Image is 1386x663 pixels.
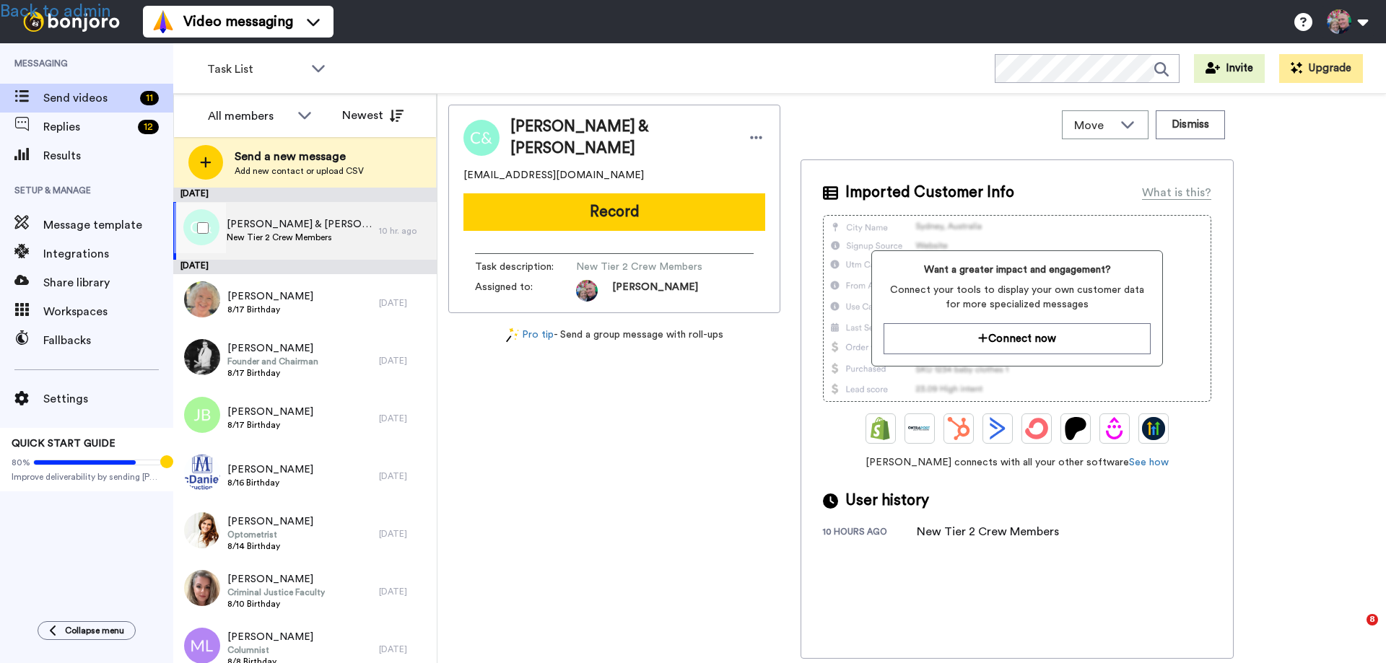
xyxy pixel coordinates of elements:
span: Send videos [43,89,134,107]
span: Imported Customer Info [845,182,1014,203]
img: ddefb030-efac-4ec6-9df3-7196894c4d65.jpg [184,281,220,317]
img: Shopify [869,417,892,440]
span: 8 [1367,614,1378,625]
span: 8/17 Birthday [227,419,313,431]
div: [DATE] [379,297,430,309]
span: Replies [43,118,132,136]
span: 80% [12,457,30,468]
div: 12 [138,120,159,134]
span: [PERSON_NAME] [227,289,313,304]
div: 10 hr. ago [379,225,430,237]
span: [PERSON_NAME] [227,572,325,587]
span: Results [43,147,173,164]
button: Record [463,193,765,231]
div: [DATE] [173,260,437,274]
div: [DATE] [173,188,437,202]
span: [PERSON_NAME] connects with all your other software [823,455,1211,470]
span: Add new contact or upload CSV [235,165,364,177]
img: Hubspot [947,417,970,440]
span: Founder and Chairman [227,356,318,367]
span: Workspaces [43,303,173,320]
span: [PERSON_NAME] & [PERSON_NAME] [510,116,733,159]
span: New Tier 2 Crew Members [576,260,713,274]
span: 8/17 Birthday [227,367,318,379]
div: 10 hours ago [823,526,917,540]
span: Collapse menu [65,625,124,636]
span: New Tier 2 Crew Members [227,232,372,243]
span: Criminal Justice Faculty [227,587,325,598]
div: All members [208,107,290,125]
span: Integrations [43,245,173,263]
div: 11 [140,91,159,105]
span: Columnist [227,644,313,656]
img: Drip [1103,417,1126,440]
span: 8/10 Birthday [227,598,325,610]
span: Connect your tools to display your own customer data for more specialized messages [884,283,1150,312]
span: Improve deliverability by sending [PERSON_NAME]’s from your own email [12,471,162,483]
button: Connect now [884,323,1150,354]
span: Optometrist [227,529,313,540]
iframe: Intercom live chat [1337,614,1372,649]
span: Message template [43,216,173,234]
button: Newest [331,101,414,130]
span: [PERSON_NAME] [227,405,313,419]
div: [DATE] [379,586,430,597]
div: - Send a group message with roll-ups [448,328,780,343]
span: [PERSON_NAME] [227,630,313,644]
img: ActiveCampaign [986,417,1009,440]
div: [DATE] [379,528,430,540]
span: QUICK START GUIDE [12,439,115,449]
span: [PERSON_NAME] [227,462,313,477]
div: [DATE] [379,470,430,482]
span: Send a new message [235,148,364,165]
img: Patreon [1064,417,1087,440]
button: Collapse menu [38,621,136,640]
span: Want a greater impact and engagement? [884,263,1150,277]
div: Tooltip anchor [160,455,173,468]
div: [DATE] [379,413,430,424]
span: User history [845,490,929,511]
span: [PERSON_NAME] [227,514,313,529]
div: [DATE] [379,644,430,655]
img: 16edb78e-f852-4aa4-806f-dc8ff179d4ce.jpg [184,512,220,548]
img: 3907a710-8d54-41b7-a9d2-b3405679efb9.jpg [184,339,220,375]
img: jb.png [184,397,220,433]
span: Video messaging [183,12,293,32]
img: vm-color.svg [152,10,175,33]
img: ConvertKit [1025,417,1048,440]
span: 8/16 Birthday [227,477,313,488]
span: Move [1074,117,1113,134]
span: [PERSON_NAME] [612,280,698,302]
a: See how [1129,457,1169,467]
span: 8/17 Birthday [227,304,313,315]
span: [PERSON_NAME] & [PERSON_NAME] [227,217,372,232]
img: magic-wand.svg [506,328,519,343]
div: New Tier 2 Crew Members [917,523,1059,540]
div: [DATE] [379,355,430,366]
span: 8/14 Birthday [227,540,313,552]
img: eee34cf0-c61b-4cf2-a063-9e0ec7d45be1.jpg [184,570,220,606]
button: Dismiss [1156,110,1225,139]
span: Assigned to: [475,280,576,302]
a: Pro tip [506,328,554,343]
img: 93e35681-9668-42ee-85b6-ed7627e714ab-1749483529.jpg [576,280,598,302]
img: Ontraport [908,417,931,440]
img: GoHighLevel [1142,417,1165,440]
span: Fallbacks [43,332,173,349]
span: Share library [43,274,173,291]
div: What is this? [1142,184,1211,201]
img: 26b78687-d9a9-4a61-8dfb-44a5b01f28b0.jpg [184,455,220,491]
span: [PERSON_NAME] [227,341,318,356]
button: Invite [1194,54,1265,83]
span: Task List [207,61,304,78]
img: Image of Cindy & Wendell Milam [463,120,500,156]
span: Task description : [475,260,576,274]
span: Settings [43,390,173,408]
span: [EMAIL_ADDRESS][DOMAIN_NAME] [463,168,644,183]
button: Upgrade [1279,54,1363,83]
